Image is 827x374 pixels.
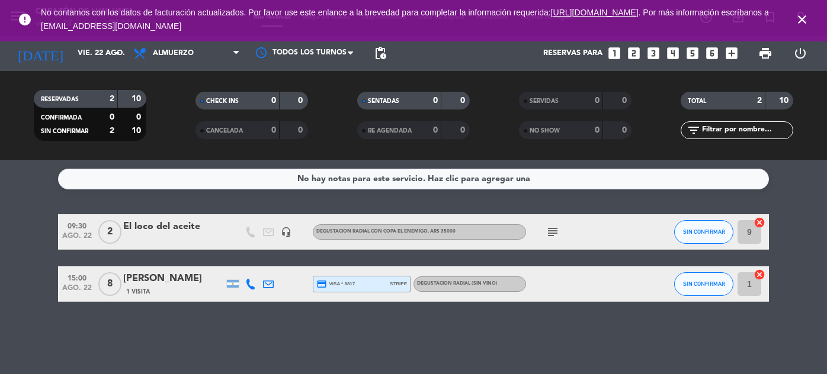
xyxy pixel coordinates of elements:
[793,46,807,60] i: power_settings_new
[298,126,305,134] strong: 0
[595,126,600,134] strong: 0
[297,172,530,186] div: No hay notas para este servicio. Haz clic para agregar una
[674,220,733,244] button: SIN CONFIRMAR
[626,46,642,61] i: looks_two
[98,272,121,296] span: 8
[595,96,600,105] strong: 0
[62,284,92,298] span: ago. 22
[41,8,769,31] a: . Por más información escríbanos a [EMAIL_ADDRESS][DOMAIN_NAME]
[685,46,700,61] i: looks_5
[368,98,399,104] span: SENTADAS
[41,96,79,102] span: RESERVADAS
[546,225,560,239] i: subject
[9,40,72,66] i: [DATE]
[460,126,467,134] strong: 0
[18,12,32,27] i: error
[701,124,793,137] input: Filtrar por nombre...
[754,269,765,280] i: cancel
[390,280,407,288] span: stripe
[132,127,143,135] strong: 10
[41,115,82,121] span: CONFIRMADA
[132,95,143,103] strong: 10
[622,96,629,105] strong: 0
[551,8,639,17] a: [URL][DOMAIN_NAME]
[757,96,762,105] strong: 2
[665,46,681,61] i: looks_4
[41,8,769,31] span: No contamos con los datos de facturación actualizados. Por favor use este enlance a la brevedad p...
[110,46,124,60] i: arrow_drop_down
[646,46,661,61] i: looks_3
[110,95,114,103] strong: 2
[206,98,239,104] span: CHECK INS
[298,96,305,105] strong: 0
[123,219,224,234] div: El loco del aceite
[110,127,114,135] strong: 2
[126,287,150,296] span: 1 Visita
[433,126,438,134] strong: 0
[281,227,291,237] i: headset_mic
[62,270,92,284] span: 15:00
[783,36,818,71] div: LOG OUT
[460,96,467,105] strong: 0
[62,232,92,246] span: ago. 22
[724,46,739,61] i: add_box
[123,271,224,286] div: [PERSON_NAME]
[530,128,560,134] span: NO SHOW
[62,218,92,232] span: 09:30
[271,96,276,105] strong: 0
[622,126,629,134] strong: 0
[316,279,327,289] i: credit_card
[153,49,194,57] span: Almuerzo
[110,113,114,121] strong: 0
[607,46,622,61] i: looks_one
[688,98,706,104] span: TOTAL
[41,128,88,134] span: SIN CONFIRMAR
[136,113,143,121] strong: 0
[683,228,725,235] span: SIN CONFIRMAR
[433,96,438,105] strong: 0
[683,280,725,287] span: SIN CONFIRMAR
[368,128,412,134] span: RE AGENDADA
[373,46,387,60] span: pending_actions
[316,279,355,289] span: visa * 8817
[687,123,701,137] i: filter_list
[271,126,276,134] strong: 0
[674,272,733,296] button: SIN CONFIRMAR
[704,46,720,61] i: looks_6
[206,128,243,134] span: CANCELADA
[316,229,456,234] span: DEGUSTACION RADIAL CON COPA EL ENEMIGO
[428,229,456,234] span: , ARS 35000
[779,96,791,105] strong: 10
[530,98,559,104] span: SERVIDAS
[758,46,772,60] span: print
[98,220,121,244] span: 2
[795,12,809,27] i: close
[754,217,765,228] i: cancel
[543,49,602,58] span: Reservas para
[417,281,498,286] span: DEGUSTACION RADIAL (SIN VINO)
